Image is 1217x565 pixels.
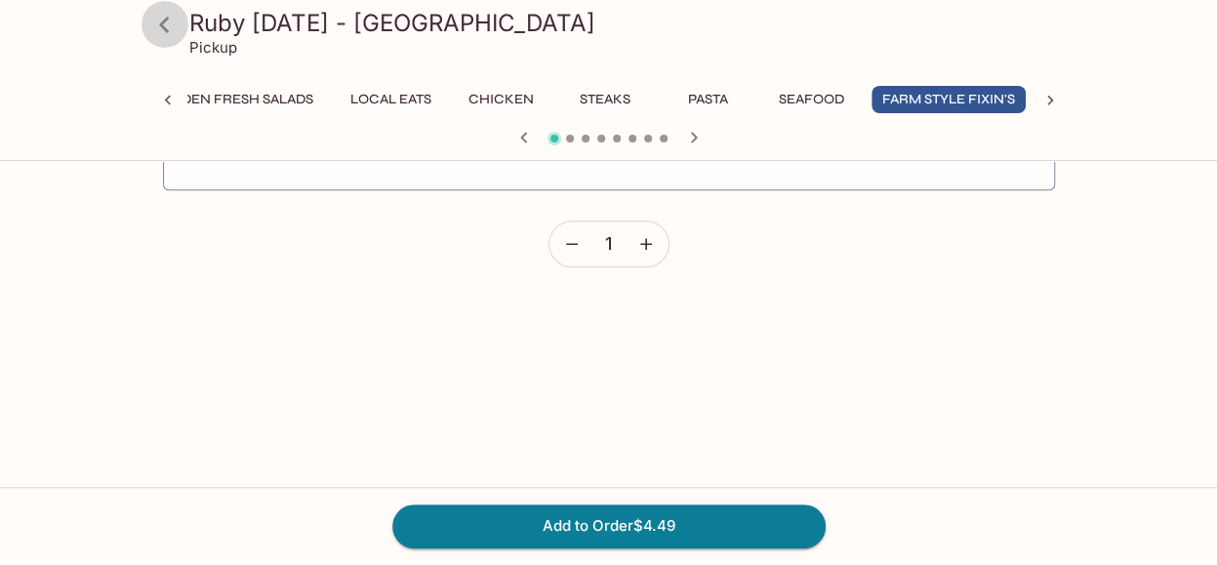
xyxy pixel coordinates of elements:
button: Farm Style Fixin's [872,86,1026,113]
button: Garden Fresh Salads [142,86,324,113]
h3: Ruby [DATE] - [GEOGRAPHIC_DATA] [189,8,1062,38]
button: Pasta [665,86,752,113]
button: Add to Order$4.49 [392,504,826,547]
span: 1 [605,233,612,255]
button: Seafood [768,86,856,113]
button: Local Eats [340,86,442,113]
button: Chicken [458,86,546,113]
p: Pickup [189,38,237,57]
button: Steaks [561,86,649,113]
